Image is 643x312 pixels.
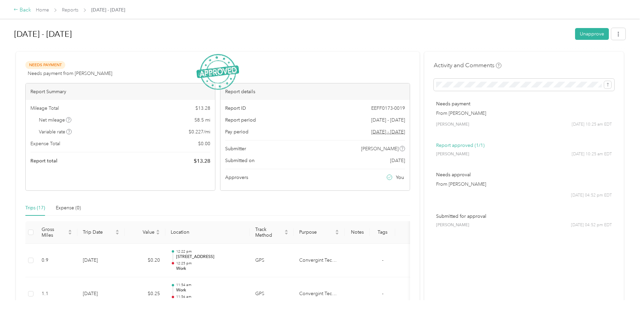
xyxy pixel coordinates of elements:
td: Convergint Technologies [294,244,344,278]
td: GPS [250,244,294,278]
span: [DATE] 10:25 am EDT [572,122,612,128]
span: Pay period [225,128,248,135]
span: Mileage Total [30,105,59,112]
span: [DATE] 04:52 pm EDT [571,192,612,199]
span: [DATE] 10:25 am EDT [572,151,612,157]
p: From [PERSON_NAME] [436,181,612,188]
td: [DATE] [77,277,125,311]
span: Needs Payment [25,61,65,69]
p: Submitted for approval [436,213,612,220]
div: Report details [220,83,410,100]
span: [DATE] 04:52 pm EDT [571,222,612,228]
p: 11:54 am [176,283,244,287]
span: caret-down [115,232,119,236]
td: GPS [250,277,294,311]
h1: May 1 - 31, 2025 [14,26,570,42]
div: Expense (0) [56,204,81,212]
img: ApprovedStamp [196,54,239,90]
th: Trip Date [77,221,125,244]
span: caret-down [68,232,72,236]
span: Submitter [225,145,246,152]
p: [STREET_ADDRESS] [176,299,244,305]
span: caret-up [115,229,119,233]
span: Approvers [225,174,248,181]
p: Work [176,266,244,272]
p: [STREET_ADDRESS] [176,254,244,260]
span: 58.5 mi [194,116,210,124]
th: Gross Miles [36,221,77,244]
span: You [396,174,404,181]
span: caret-down [284,232,288,236]
span: caret-up [284,229,288,233]
span: Report ID [225,105,246,112]
td: [DATE] [77,244,125,278]
td: $0.20 [125,244,165,278]
span: caret-down [156,232,160,236]
span: Value [130,229,154,235]
h4: Activity and Comments [434,61,501,70]
td: $0.25 [125,277,165,311]
span: $ 13.28 [195,105,210,112]
th: Value [125,221,165,244]
p: Needs approval [436,171,612,178]
p: 12:22 pm [176,249,244,254]
span: Track Method [255,227,283,238]
span: caret-down [335,232,339,236]
span: - [382,257,383,263]
th: Purpose [294,221,344,244]
span: Needs payment from [PERSON_NAME] [28,70,112,77]
span: Net mileage [39,116,72,124]
div: Back [14,6,31,14]
span: - [382,291,383,296]
td: Convergint Technologies [294,277,344,311]
p: From [PERSON_NAME] [436,110,612,117]
span: EEFF0173-0019 [371,105,405,112]
span: [PERSON_NAME] [436,122,469,128]
span: $ 13.28 [194,157,210,165]
span: [DATE] - [DATE] [91,6,125,14]
a: Home [36,7,49,13]
span: Report total [30,157,57,164]
span: caret-up [68,229,72,233]
span: [DATE] [390,157,405,164]
p: Work [176,287,244,293]
span: [PERSON_NAME] [436,222,469,228]
td: 1.1 [36,277,77,311]
th: Location [165,221,250,244]
th: Tags [370,221,395,244]
p: 12:25 pm [176,261,244,266]
span: [DATE] - [DATE] [371,116,405,124]
span: Gross Miles [42,227,67,238]
span: Purpose [299,229,334,235]
td: 0.9 [36,244,77,278]
span: [PERSON_NAME] [436,151,469,157]
span: Submitted on [225,157,255,164]
button: Unapprove [575,28,609,40]
div: Trips (17) [25,204,45,212]
iframe: Everlance-gr Chat Button Frame [605,274,643,312]
p: 11:56 am [176,294,244,299]
th: Track Method [250,221,294,244]
a: Reports [62,7,78,13]
th: Notes [344,221,370,244]
span: caret-up [156,229,160,233]
span: Variable rate [39,128,72,135]
span: [PERSON_NAME] [361,145,399,152]
span: $ 0.227 / mi [189,128,210,135]
span: caret-up [335,229,339,233]
span: Go to pay period [371,128,405,135]
div: Report Summary [26,83,215,100]
span: Trip Date [83,229,114,235]
span: Report period [225,116,256,124]
p: Report approved (1/1) [436,142,612,149]
p: Needs payment [436,100,612,107]
span: Expense Total [30,140,60,147]
span: $ 0.00 [198,140,210,147]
